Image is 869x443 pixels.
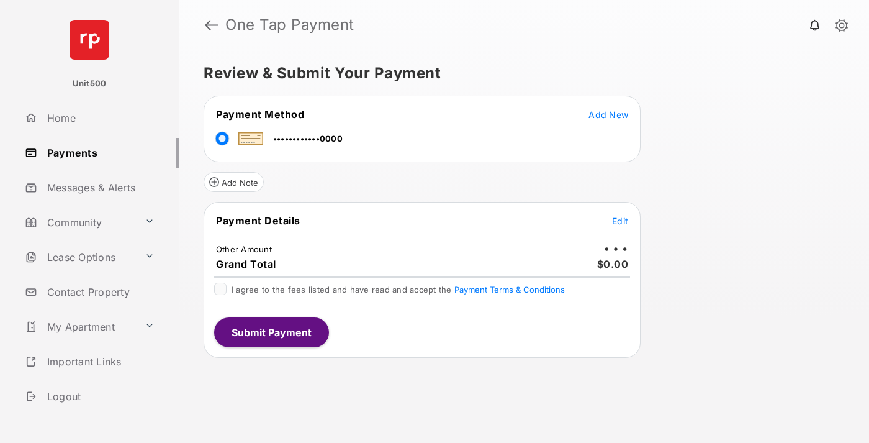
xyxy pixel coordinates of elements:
[232,285,565,295] span: I agree to the fees listed and have read and accept the
[20,277,179,307] a: Contact Property
[70,20,109,60] img: svg+xml;base64,PHN2ZyB4bWxucz0iaHR0cDovL3d3dy53My5vcmcvMjAwMC9zdmciIHdpZHRoPSI2NCIgaGVpZ2h0PSI2NC...
[216,258,276,270] span: Grand Total
[214,317,329,347] button: Submit Payment
[612,216,628,226] span: Edit
[20,312,140,342] a: My Apartment
[216,214,300,227] span: Payment Details
[20,103,179,133] a: Home
[20,208,140,237] a: Community
[20,347,160,377] a: Important Links
[588,109,628,120] span: Add New
[215,244,272,255] td: Other Amount
[20,138,179,168] a: Payments
[273,134,343,144] span: ••••••••••••0000
[597,258,629,270] span: $0.00
[204,66,834,81] h5: Review & Submit Your Payment
[588,108,628,121] button: Add New
[20,242,140,272] a: Lease Options
[225,17,354,32] strong: One Tap Payment
[73,78,107,90] p: Unit500
[20,173,179,203] a: Messages & Alerts
[216,108,304,121] span: Payment Method
[20,381,179,411] a: Logout
[204,172,264,192] button: Add Note
[454,285,565,295] button: I agree to the fees listed and have read and accept the
[612,214,628,227] button: Edit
